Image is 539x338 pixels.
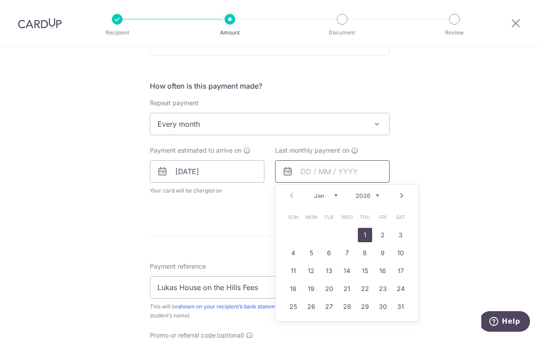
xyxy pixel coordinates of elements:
[150,113,389,135] span: Every month
[304,299,318,314] a: 26
[322,264,336,278] a: 13
[358,246,372,260] a: 8
[197,28,263,37] p: Amount
[150,186,264,195] span: Your card will be charged on
[340,299,354,314] a: 28
[150,302,390,320] div: This will be to help identify your payment (e.g. the student’s name).
[394,228,408,242] a: 3
[394,299,408,314] a: 31
[376,228,390,242] a: 2
[376,282,390,296] a: 23
[150,113,390,135] span: Every month
[150,262,206,271] span: Payment reference
[340,264,354,278] a: 14
[150,81,390,91] h5: How often is this payment made?
[304,264,318,278] a: 12
[304,210,318,224] span: Monday
[286,210,301,224] span: Sunday
[340,282,354,296] a: 21
[275,146,349,155] span: Last monthly payment on
[286,282,301,296] a: 18
[376,246,390,260] a: 9
[394,264,408,278] a: 17
[340,210,354,224] span: Wednesday
[358,299,372,314] a: 29
[394,210,408,224] span: Saturday
[304,282,318,296] a: 19
[84,28,150,37] p: Recipient
[286,299,301,314] a: 25
[358,282,372,296] a: 22
[358,210,372,224] span: Thursday
[275,160,390,183] input: DD / MM / YYYY
[358,264,372,278] a: 15
[322,210,336,224] span: Tuesday
[481,311,530,334] iframe: Opens a widget where you can find more information
[340,246,354,260] a: 7
[394,246,408,260] a: 10
[304,246,318,260] a: 5
[178,303,283,310] a: shown on your recipient’s bank statement
[421,28,488,37] p: Review
[358,228,372,242] a: 1
[286,246,301,260] a: 4
[150,98,199,107] label: Repeat payment
[396,190,407,201] a: Next
[150,160,264,183] input: DD / MM / YYYY
[309,28,375,37] p: Document
[150,146,242,155] span: Payment estimated to arrive on
[286,264,301,278] a: 11
[376,210,390,224] span: Friday
[18,18,62,29] img: CardUp
[322,299,336,314] a: 27
[376,299,390,314] a: 30
[376,264,390,278] a: 16
[322,282,336,296] a: 20
[322,246,336,260] a: 6
[394,282,408,296] a: 24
